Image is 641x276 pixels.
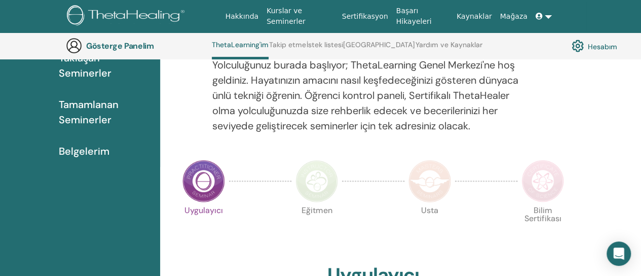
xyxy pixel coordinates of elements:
a: Kurslar ve Seminerler [262,2,338,31]
font: İstek listesi [307,40,343,49]
font: ThetaLearning'im [212,40,269,49]
font: Kurslar ve Seminerler [267,7,306,25]
font: Belgelerim [59,145,109,158]
font: Gösterge Panelim [86,41,154,51]
a: Başarı Hikayeleri [392,2,453,31]
a: Yardım ve Kaynaklar [416,41,482,57]
font: Mağaza [500,12,527,20]
a: [GEOGRAPHIC_DATA] [343,41,415,57]
img: Bilim Sertifikası [521,160,564,202]
font: Hakkında [225,12,259,20]
a: Sertifikasyon [338,7,392,26]
font: Tamamlanan Seminerler [59,98,119,126]
font: Uygulayıcı [184,205,223,216]
font: Yaklaşan Seminerler [59,51,111,80]
font: Hesabım [588,42,617,51]
a: Hesabım [572,37,617,54]
a: Mağaza [496,7,531,26]
font: Kaynaklar [457,12,492,20]
img: logo.png [67,5,188,28]
font: Başarı Hikayeleri [396,7,432,25]
font: Takip etme [269,40,306,49]
img: cog.svg [572,37,584,54]
div: Open Intercom Messenger [607,241,631,266]
font: Yolculuğunuz burada başlıyor; ThetaLearning Genel Merkezi'ne hoş geldiniz. Hayatınızın amacını na... [212,58,518,132]
font: Bilim Sertifikası [524,205,561,224]
font: Eğitmen [301,205,332,216]
img: Uygulayıcı [182,160,225,202]
img: generic-user-icon.jpg [66,38,82,54]
a: İstek listesi [307,41,343,57]
img: Usta [408,160,451,202]
a: Takip etme [269,41,306,57]
font: Sertifikasyon [342,12,388,20]
a: Hakkında [221,7,263,26]
font: [GEOGRAPHIC_DATA] [343,40,415,49]
a: ThetaLearning'im [212,41,269,59]
font: Usta [421,205,438,216]
font: Yardım ve Kaynaklar [416,40,482,49]
a: Kaynaklar [453,7,496,26]
img: Eğitmen [295,160,338,202]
